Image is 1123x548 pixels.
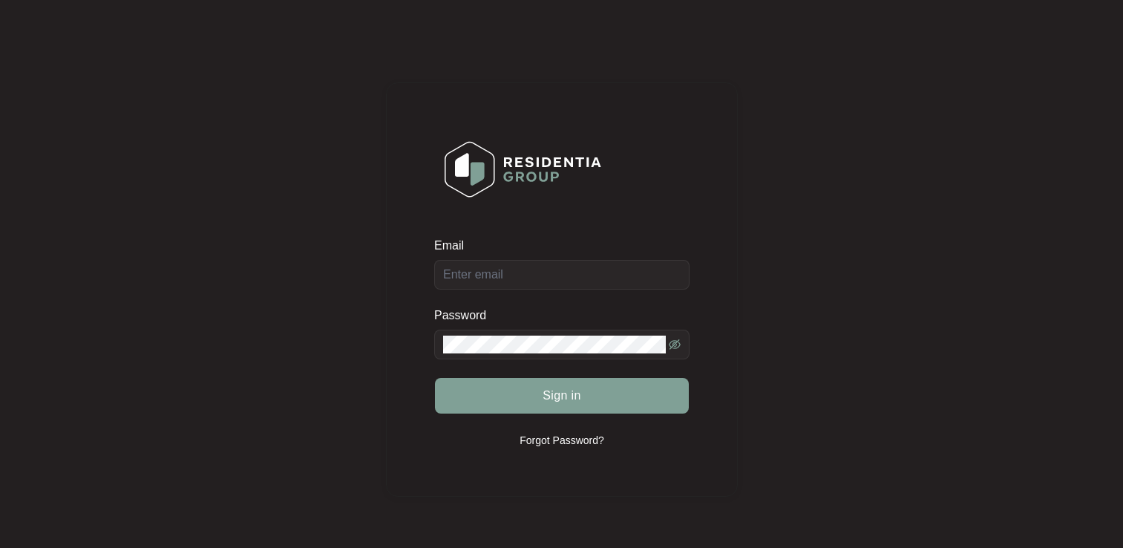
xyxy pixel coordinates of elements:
[543,387,581,405] span: Sign in
[669,339,681,350] span: eye-invisible
[435,378,689,414] button: Sign in
[435,131,611,207] img: Login Logo
[434,260,690,290] input: Email
[434,238,474,253] label: Email
[434,308,497,323] label: Password
[520,433,604,448] p: Forgot Password?
[443,336,666,353] input: Password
